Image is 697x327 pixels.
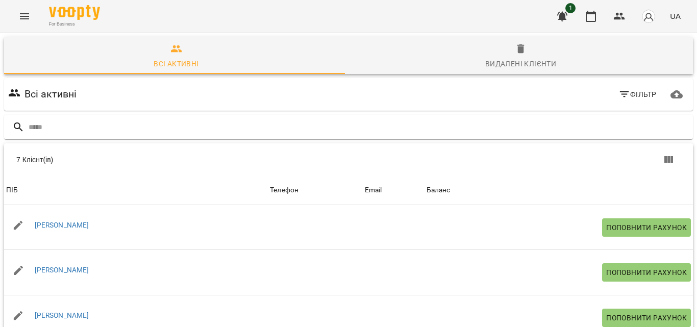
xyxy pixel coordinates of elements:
button: Поповнити рахунок [602,218,691,237]
div: Телефон [270,184,298,196]
span: Баланс [427,184,691,196]
div: ПІБ [6,184,18,196]
h6: Всі активні [24,86,77,102]
div: Sort [427,184,451,196]
span: ПІБ [6,184,266,196]
button: Вигляд колонок [656,147,681,172]
a: [PERSON_NAME] [35,266,89,274]
div: Email [365,184,382,196]
button: Поповнити рахунок [602,263,691,282]
div: Баланс [427,184,451,196]
span: For Business [49,21,100,28]
div: Sort [365,184,382,196]
div: 7 Клієнт(ів) [16,155,355,165]
div: Sort [270,184,298,196]
span: UA [670,11,681,21]
button: Menu [12,4,37,29]
div: Sort [6,184,18,196]
img: Voopty Logo [49,5,100,20]
span: Фільтр [618,88,657,100]
span: Поповнити рахунок [606,312,687,324]
span: Email [365,184,422,196]
div: Видалені клієнти [485,58,556,70]
div: Всі активні [154,58,198,70]
button: UA [666,7,685,26]
a: [PERSON_NAME] [35,221,89,229]
div: Table Toolbar [4,143,693,176]
a: [PERSON_NAME] [35,311,89,319]
span: 1 [565,3,576,13]
button: Фільтр [614,85,661,104]
button: Поповнити рахунок [602,309,691,327]
span: Телефон [270,184,361,196]
img: avatar_s.png [641,9,656,23]
span: Поповнити рахунок [606,221,687,234]
span: Поповнити рахунок [606,266,687,279]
